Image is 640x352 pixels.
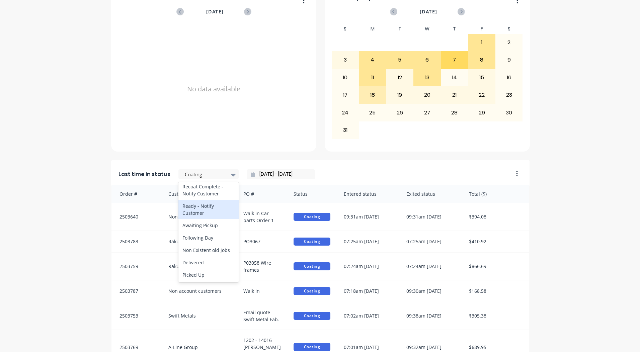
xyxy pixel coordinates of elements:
[414,69,441,86] div: 13
[237,302,287,330] div: Email quote Swift Metal Fab.
[294,238,330,246] span: Coating
[441,87,468,103] div: 21
[237,253,287,280] div: P03058 Wire frames
[237,203,287,231] div: Walk in Car parts Order 1
[414,87,441,103] div: 20
[337,253,400,280] div: 07:24am [DATE]
[111,253,162,280] div: 2503759
[359,87,386,103] div: 18
[162,302,237,330] div: Swift Metals
[162,185,237,203] div: Customer
[294,312,330,320] span: Coating
[162,280,237,302] div: Non account customers
[400,231,462,252] div: 07:25am [DATE]
[337,280,400,302] div: 07:18am [DATE]
[468,104,495,121] div: 29
[178,256,239,269] div: Delivered
[495,24,523,34] div: S
[468,24,495,34] div: F
[337,185,400,203] div: Entered status
[420,8,437,15] span: [DATE]
[462,185,529,203] div: Total ($)
[468,87,495,103] div: 22
[496,87,523,103] div: 23
[496,104,523,121] div: 30
[332,104,359,121] div: 24
[468,52,495,68] div: 8
[400,253,462,280] div: 07:24am [DATE]
[414,104,441,121] div: 27
[111,231,162,252] div: 2503783
[237,280,287,302] div: Walk in
[111,302,162,330] div: 2503753
[118,24,309,154] div: No data available
[178,180,239,200] div: Recoat Complete - Notify Customer
[359,24,386,34] div: M
[332,87,359,103] div: 17
[162,203,237,231] div: Non account customers
[337,302,400,330] div: 07:02am [DATE]
[294,343,330,351] span: Coating
[387,52,413,68] div: 5
[462,231,529,252] div: $410.92
[387,69,413,86] div: 12
[496,69,523,86] div: 16
[462,302,529,330] div: $305.38
[294,262,330,270] span: Coating
[359,104,386,121] div: 25
[332,69,359,86] div: 10
[111,203,162,231] div: 2503640
[400,280,462,302] div: 09:30am [DATE]
[337,231,400,252] div: 07:25am [DATE]
[206,8,224,15] span: [DATE]
[400,185,462,203] div: Exited status
[441,69,468,86] div: 14
[162,231,237,252] div: Rakumba
[332,122,359,139] div: 31
[387,87,413,103] div: 19
[386,24,414,34] div: T
[237,231,287,252] div: PO3067
[414,52,441,68] div: 6
[111,185,162,203] div: Order #
[359,52,386,68] div: 4
[462,253,529,280] div: $866.69
[178,269,239,281] div: Picked Up
[332,52,359,68] div: 3
[294,213,330,221] span: Coating
[294,287,330,295] span: Coating
[413,24,441,34] div: W
[178,232,239,244] div: Following Day
[387,104,413,121] div: 26
[359,69,386,86] div: 11
[118,170,170,178] span: Last time in status
[462,280,529,302] div: $168.58
[400,302,462,330] div: 09:38am [DATE]
[496,52,523,68] div: 9
[400,203,462,231] div: 09:31am [DATE]
[255,169,312,179] input: Filter by date
[468,69,495,86] div: 15
[178,219,239,232] div: Awaiting Pickup
[162,253,237,280] div: Rakumba
[178,244,239,256] div: Non Existent old jobs
[462,203,529,231] div: $394.08
[178,200,239,219] div: Ready - Notify Customer
[337,203,400,231] div: 09:31am [DATE]
[468,34,495,51] div: 1
[441,104,468,121] div: 28
[496,34,523,51] div: 2
[441,52,468,68] div: 7
[111,280,162,302] div: 2503787
[332,24,359,34] div: S
[287,185,337,203] div: Status
[237,185,287,203] div: PO #
[441,24,468,34] div: T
